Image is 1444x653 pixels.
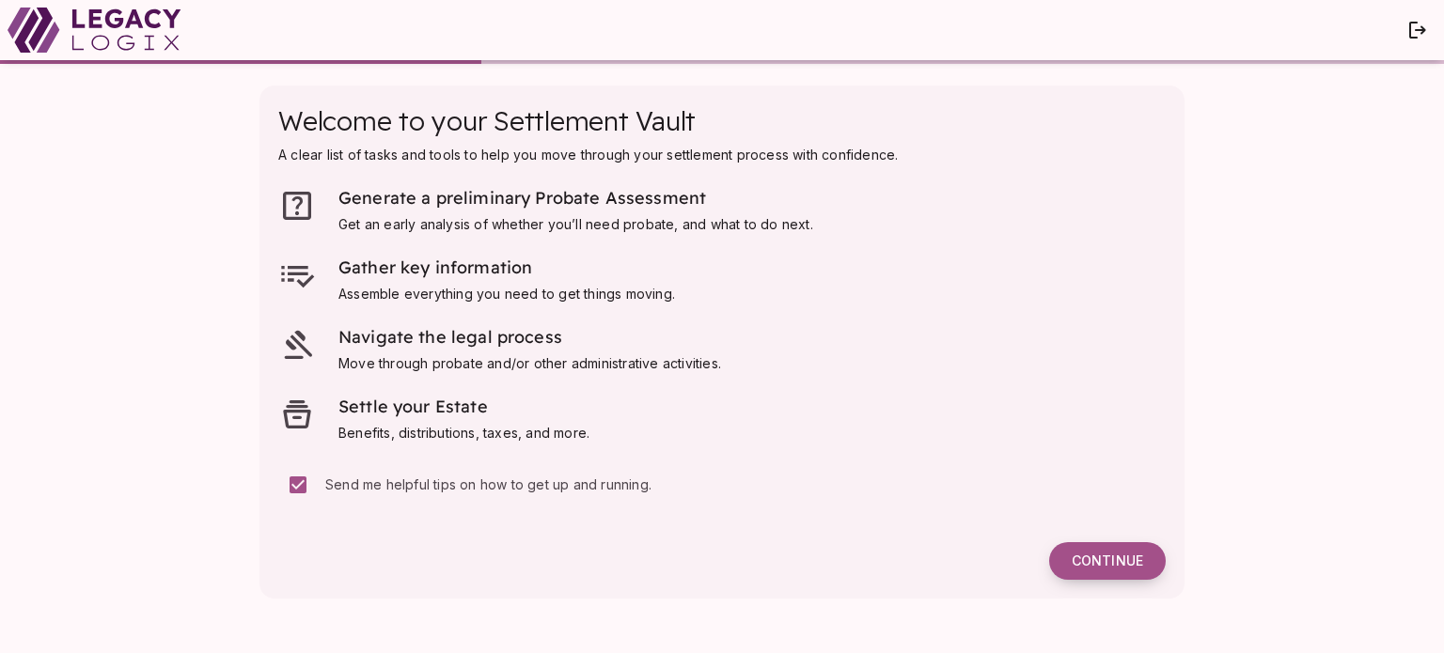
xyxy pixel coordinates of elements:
span: Get an early analysis of whether you’ll need probate, and what to do next. [338,216,813,232]
span: Navigate the legal process [338,326,562,348]
span: Send me helpful tips on how to get up and running. [325,476,651,492]
span: Welcome to your Settlement Vault [278,104,696,137]
span: Assemble everything you need to get things moving. [338,286,675,302]
span: Benefits, distributions, taxes, and more. [338,425,589,441]
span: Move through probate and/or other administrative activities. [338,355,721,371]
span: A clear list of tasks and tools to help you move through your settlement process with confidence. [278,147,898,163]
span: Settle your Estate [338,396,488,417]
span: Continue [1072,552,1143,569]
button: Continue [1049,542,1166,580]
span: Gather key information [338,257,532,278]
span: Generate a preliminary Probate Assessment [338,187,706,209]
